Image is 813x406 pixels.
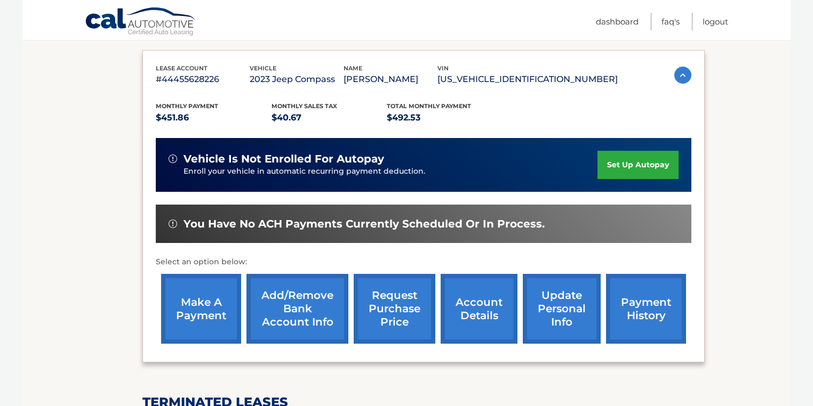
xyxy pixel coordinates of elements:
span: vehicle is not enrolled for autopay [184,152,384,166]
p: $451.86 [156,110,272,125]
p: [PERSON_NAME] [344,72,437,87]
img: accordion-active.svg [674,67,691,84]
p: Enroll your vehicle in automatic recurring payment deduction. [184,166,597,177]
span: Total Monthly Payment [387,102,471,110]
p: 2023 Jeep Compass [250,72,344,87]
a: Logout [703,13,728,30]
a: payment history [606,274,686,344]
img: alert-white.svg [169,220,177,228]
img: alert-white.svg [169,155,177,163]
a: account details [441,274,517,344]
p: $40.67 [272,110,387,125]
span: You have no ACH payments currently scheduled or in process. [184,217,545,231]
a: Dashboard [596,13,639,30]
p: [US_VEHICLE_IDENTIFICATION_NUMBER] [437,72,618,87]
p: $492.53 [387,110,503,125]
a: make a payment [161,274,241,344]
span: Monthly Payment [156,102,218,110]
span: lease account [156,64,208,72]
p: Select an option below: [156,256,691,269]
span: name [344,64,362,72]
span: Monthly sales Tax [272,102,337,110]
a: update personal info [523,274,601,344]
span: vehicle [250,64,276,72]
a: Add/Remove bank account info [246,274,348,344]
a: Cal Automotive [85,7,197,38]
a: request purchase price [354,274,435,344]
a: FAQ's [661,13,680,30]
a: set up autopay [597,151,679,179]
span: vin [437,64,449,72]
p: #44455628226 [156,72,250,87]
